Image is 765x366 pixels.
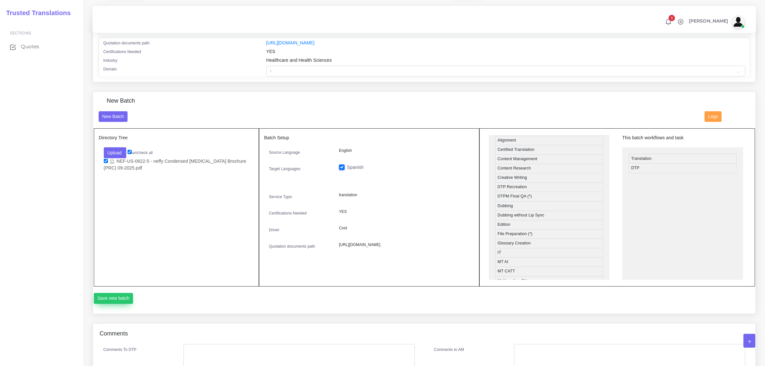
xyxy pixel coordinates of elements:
[495,267,603,276] li: MT CATT
[495,229,603,239] li: File Preparation (*)
[107,97,135,105] h4: New Batch
[128,150,132,154] input: un/check all
[629,154,737,164] li: Translation
[495,248,603,258] li: IT
[705,111,722,122] button: Logs
[339,242,469,248] p: [URL][DOMAIN_NAME]
[100,330,128,337] h4: Comments
[669,15,675,21] span: 1
[128,150,153,156] label: un/check all
[103,347,137,352] label: Comments To DTP
[663,18,674,25] a: 1
[10,31,31,35] span: Sections
[495,257,603,267] li: MT AI
[99,114,128,119] a: New Batch
[339,192,469,198] p: translation
[99,135,254,141] h5: Directory Tree
[495,145,603,155] li: Certified Translation
[495,201,603,211] li: Dubbing
[495,239,603,248] li: Glossary Creation
[104,158,246,171] a: NEF-US-0622-5 - neffy Condensed [MEDICAL_DATA] Brochure (PRC) 09-2025.pdf
[495,192,603,201] li: DTPM Final QA (*)
[629,163,737,173] li: DTP
[269,227,280,233] label: Driver
[708,114,718,119] span: Logs
[269,150,300,155] label: Source Language
[103,49,141,55] label: Certifications Needed
[495,211,603,220] li: Dubbing without Lip Sync
[732,15,745,28] img: avatar
[495,164,603,173] li: Content Research
[266,40,315,45] a: [URL][DOMAIN_NAME]
[339,208,469,215] p: YES
[104,147,127,158] button: Upload
[495,173,603,183] li: Creative Writing
[686,15,747,28] a: [PERSON_NAME]avatar
[269,194,293,200] label: Service Type:
[495,182,603,192] li: DTP Recreation
[264,135,474,141] h5: Batch Setup
[689,19,728,23] span: [PERSON_NAME]
[495,154,603,164] li: Content Management
[5,40,79,53] a: Quotes
[339,225,469,232] p: Cost
[262,48,750,57] div: YES
[269,166,300,172] label: Target Languages
[103,66,117,72] label: Domain
[269,243,315,249] label: Quotation documents path
[99,111,128,122] button: New Batch
[339,147,469,154] p: English
[21,43,39,50] span: Quotes
[262,57,750,66] div: Healthcare and Health Sciences
[103,40,150,46] label: Quotation documents path
[347,164,364,171] label: Spanish
[2,8,71,18] a: Trusted Translations
[495,276,603,286] li: Multimedia - Other
[495,220,603,230] li: Edition
[434,347,464,352] label: Comments to AM
[495,136,603,145] li: Alignment
[269,210,307,216] label: Certifications Needed
[622,135,743,141] h5: This batch workflows and task
[103,58,118,63] label: Industry
[2,9,71,17] h2: Trusted Translations
[94,293,133,304] button: Save new batch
